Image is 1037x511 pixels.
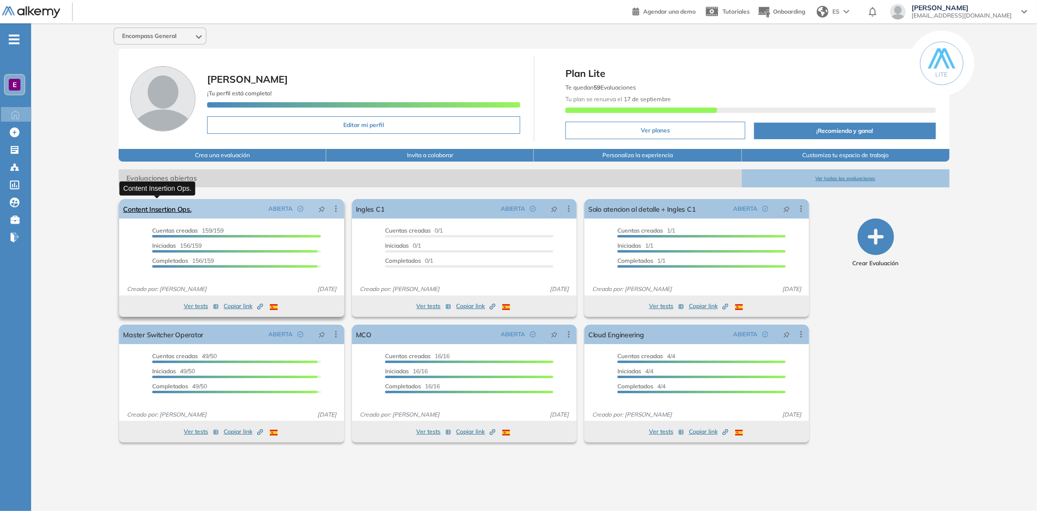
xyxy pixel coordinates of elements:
[152,352,198,360] span: Cuentas creadas
[622,95,671,103] b: 17 de septiembre
[224,300,263,312] button: Copiar link
[416,300,451,312] button: Ver tests
[762,206,768,212] span: check-circle
[456,427,495,436] span: Copiar link
[385,227,431,234] span: Cuentas creadas
[314,285,340,293] span: [DATE]
[456,426,495,438] button: Copiar link
[385,352,431,360] span: Cuentas creadas
[184,426,219,438] button: Ver tests
[617,242,641,249] span: Iniciadas
[184,300,219,312] button: Ver tests
[530,206,536,212] span: check-circle
[762,331,768,337] span: check-circle
[356,285,443,293] span: Creado por: [PERSON_NAME]
[268,204,293,213] span: ABIERTA
[207,73,288,85] span: [PERSON_NAME]
[385,242,421,249] span: 0/1
[588,285,676,293] span: Creado por: [PERSON_NAME]
[119,149,326,162] button: Crea una evaluación
[501,330,525,339] span: ABIERTA
[152,352,217,360] span: 49/50
[207,116,520,134] button: Editar mi perfil
[617,352,663,360] span: Cuentas creadas
[456,302,495,310] span: Copiar link
[298,206,303,212] span: check-circle
[326,149,534,162] button: Invita a colaborar
[633,5,696,17] a: Agendar una demo
[588,410,676,419] span: Creado por: [PERSON_NAME]
[733,330,757,339] span: ABIERTA
[773,8,805,15] span: Onboarding
[565,122,745,139] button: Ver planes
[853,259,899,268] span: Crear Evaluación
[385,367,428,375] span: 16/16
[778,410,805,419] span: [DATE]
[416,426,451,438] button: Ver tests
[152,383,207,390] span: 49/50
[912,12,1012,19] span: [EMAIL_ADDRESS][DOMAIN_NAME]
[588,325,644,344] a: Cloud Engineering
[130,66,195,131] img: Foto de perfil
[853,219,899,268] button: Crear Evaluación
[268,330,293,339] span: ABIERTA
[123,410,211,419] span: Creado por: [PERSON_NAME]
[565,66,936,81] span: Plan Lite
[757,1,805,22] button: Onboarding
[649,300,684,312] button: Ver tests
[617,352,675,360] span: 4/4
[123,285,211,293] span: Creado por: [PERSON_NAME]
[356,410,443,419] span: Creado por: [PERSON_NAME]
[224,302,263,310] span: Copiar link
[119,169,741,187] span: Evaluaciones abiertas
[689,300,728,312] button: Copiar link
[2,6,60,18] img: Logo
[318,205,325,213] span: pushpin
[783,205,790,213] span: pushpin
[617,227,663,234] span: Cuentas creadas
[544,201,565,217] button: pushpin
[617,383,653,390] span: Completados
[385,242,409,249] span: Iniciadas
[224,426,263,438] button: Copiar link
[502,430,510,436] img: ESP
[122,32,176,40] span: Encompass General
[912,4,1012,12] span: [PERSON_NAME]
[356,199,385,219] a: Ingles C1
[123,199,191,219] a: Content Insertion Ops.
[152,242,202,249] span: 156/159
[314,410,340,419] span: [DATE]
[783,330,790,338] span: pushpin
[617,367,653,375] span: 4/4
[270,430,278,436] img: ESP
[385,257,421,264] span: Completados
[311,201,333,217] button: pushpin
[776,201,797,217] button: pushpin
[546,285,573,293] span: [DATE]
[776,327,797,342] button: pushpin
[385,227,443,234] span: 0/1
[594,84,600,91] b: 59
[754,123,935,139] button: ¡Recomienda y gana!
[152,227,198,234] span: Cuentas creadas
[501,204,525,213] span: ABIERTA
[544,327,565,342] button: pushpin
[565,84,636,91] span: Te quedan Evaluaciones
[722,8,750,15] span: Tutoriales
[546,410,573,419] span: [DATE]
[617,257,666,264] span: 1/1
[356,325,371,344] a: MCO
[551,205,558,213] span: pushpin
[689,426,728,438] button: Copiar link
[152,257,188,264] span: Completados
[742,149,949,162] button: Customiza tu espacio de trabajo
[152,367,195,375] span: 49/50
[152,227,224,234] span: 159/159
[152,242,176,249] span: Iniciadas
[152,367,176,375] span: Iniciadas
[689,427,728,436] span: Copiar link
[456,300,495,312] button: Copiar link
[735,304,743,310] img: ESP
[617,367,641,375] span: Iniciadas
[270,304,278,310] img: ESP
